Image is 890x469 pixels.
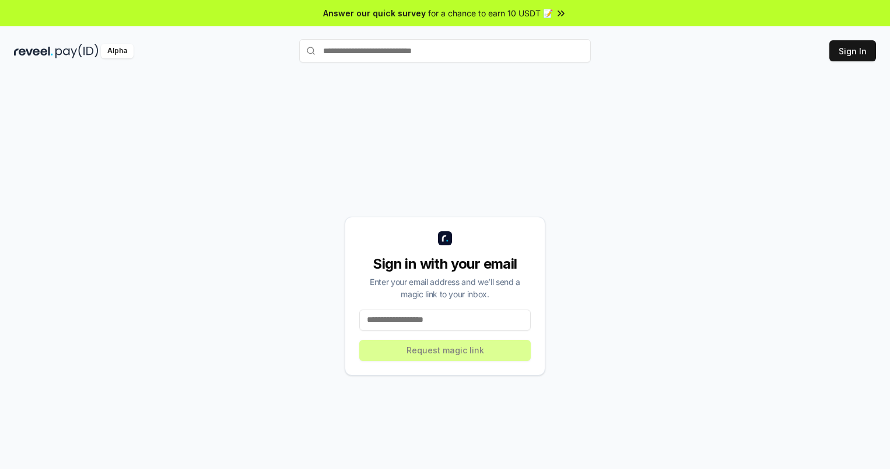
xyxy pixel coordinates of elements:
img: reveel_dark [14,44,53,58]
img: logo_small [438,231,452,245]
div: Alpha [101,44,134,58]
div: Sign in with your email [359,255,531,273]
span: Answer our quick survey [323,7,426,19]
img: pay_id [55,44,99,58]
span: for a chance to earn 10 USDT 📝 [428,7,553,19]
div: Enter your email address and we’ll send a magic link to your inbox. [359,276,531,300]
button: Sign In [829,40,876,61]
